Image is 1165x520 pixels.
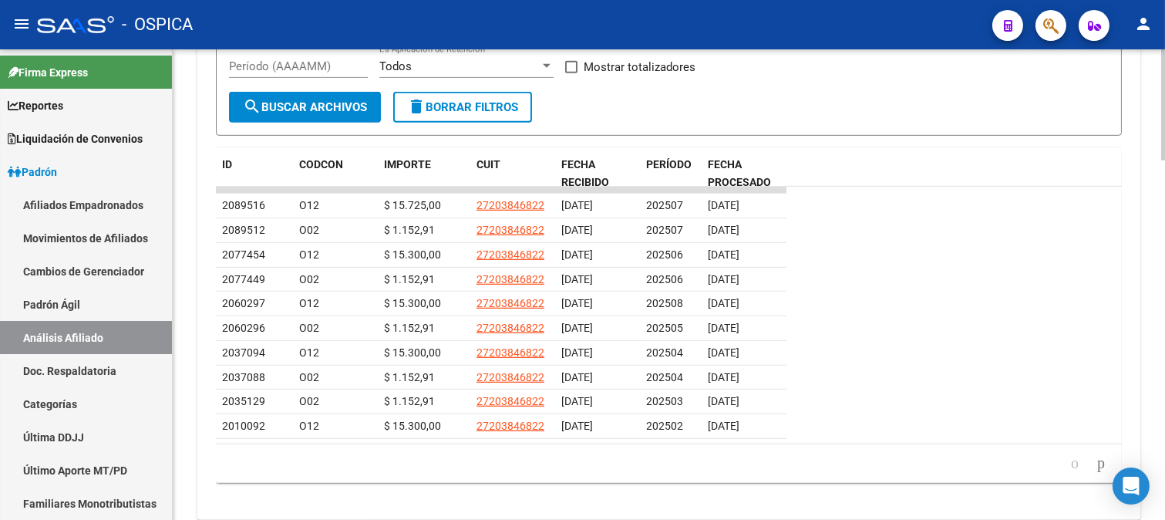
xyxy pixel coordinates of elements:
[384,158,431,171] span: IMPORTE
[222,248,265,261] span: 2077454
[708,420,739,432] span: [DATE]
[708,199,739,211] span: [DATE]
[384,297,441,309] span: $ 15.300,00
[561,395,593,407] span: [DATE]
[379,59,412,73] span: Todos
[708,395,739,407] span: [DATE]
[708,297,739,309] span: [DATE]
[299,297,319,309] span: O12
[299,420,319,432] span: O12
[122,8,193,42] span: - OSPICA
[561,346,593,359] span: [DATE]
[299,248,319,261] span: O12
[646,371,683,383] span: 202504
[476,158,500,171] span: CUIT
[646,199,683,211] span: 202507
[640,148,702,199] datatable-header-cell: PERÍODO
[299,395,319,407] span: O02
[561,420,593,432] span: [DATE]
[222,199,265,211] span: 2089516
[646,273,683,285] span: 202506
[584,58,695,76] span: Mostrar totalizadores
[476,248,544,261] span: 27203846822
[708,224,739,236] span: [DATE]
[407,100,518,114] span: Borrar Filtros
[407,97,426,116] mat-icon: delete
[222,297,265,309] span: 2060297
[222,322,265,334] span: 2060296
[470,148,555,199] datatable-header-cell: CUIT
[646,248,683,261] span: 202506
[393,92,532,123] button: Borrar Filtros
[293,148,347,199] datatable-header-cell: CODCON
[222,224,265,236] span: 2089512
[561,297,593,309] span: [DATE]
[8,130,143,147] span: Liquidación de Convenios
[476,395,544,407] span: 27203846822
[708,158,771,188] span: FECHA PROCESADO
[646,297,683,309] span: 202508
[384,420,441,432] span: $ 15.300,00
[384,346,441,359] span: $ 15.300,00
[384,248,441,261] span: $ 15.300,00
[561,224,593,236] span: [DATE]
[8,64,88,81] span: Firma Express
[299,346,319,359] span: O12
[646,346,683,359] span: 202504
[646,158,692,171] span: PERÍODO
[222,158,232,171] span: ID
[1113,468,1150,505] div: Open Intercom Messenger
[702,148,786,199] datatable-header-cell: FECHA PROCESADO
[646,420,683,432] span: 202502
[708,371,739,383] span: [DATE]
[708,273,739,285] span: [DATE]
[476,346,544,359] span: 27203846822
[561,371,593,383] span: [DATE]
[229,92,381,123] button: Buscar Archivos
[561,199,593,211] span: [DATE]
[222,371,265,383] span: 2037088
[476,273,544,285] span: 27203846822
[646,224,683,236] span: 202507
[299,371,319,383] span: O02
[1134,15,1153,33] mat-icon: person
[561,158,609,188] span: FECHA RECIBIDO
[299,199,319,211] span: O12
[646,395,683,407] span: 202503
[555,148,640,199] datatable-header-cell: FECHA RECIBIDO
[216,148,293,199] datatable-header-cell: ID
[708,346,739,359] span: [DATE]
[476,322,544,334] span: 27203846822
[222,395,265,407] span: 2035129
[646,322,683,334] span: 202505
[243,97,261,116] mat-icon: search
[243,100,367,114] span: Buscar Archivos
[476,297,544,309] span: 27203846822
[708,248,739,261] span: [DATE]
[384,322,435,334] span: $ 1.152,91
[561,273,593,285] span: [DATE]
[299,273,319,285] span: O02
[222,420,265,432] span: 2010092
[1064,455,1086,472] a: go to previous page
[8,164,57,181] span: Padrón
[384,199,441,211] span: $ 15.725,00
[561,248,593,261] span: [DATE]
[476,371,544,383] span: 27203846822
[561,322,593,334] span: [DATE]
[12,15,31,33] mat-icon: menu
[8,97,63,114] span: Reportes
[222,273,265,285] span: 2077449
[299,322,319,334] span: O02
[299,224,319,236] span: O02
[384,395,435,407] span: $ 1.152,91
[476,224,544,236] span: 27203846822
[384,273,435,285] span: $ 1.152,91
[222,346,265,359] span: 2037094
[378,148,470,199] datatable-header-cell: IMPORTE
[476,420,544,432] span: 27203846822
[384,371,435,383] span: $ 1.152,91
[384,224,435,236] span: $ 1.152,91
[708,322,739,334] span: [DATE]
[299,158,343,171] span: CODCON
